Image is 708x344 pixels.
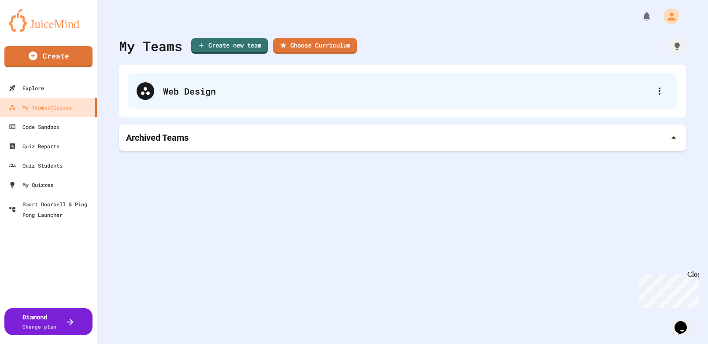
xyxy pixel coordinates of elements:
div: Code Sandbox [9,121,59,132]
a: Create [4,46,93,67]
a: Create new team [191,38,268,54]
div: Chat with us now!Close [4,4,61,56]
div: Quiz Students [9,160,63,171]
p: Archived Teams [126,132,189,144]
div: Explore [9,83,44,93]
a: Choose Curriculum [273,38,357,54]
div: How it works [668,37,686,55]
span: Change plan [22,323,56,330]
div: My Notifications [625,9,654,24]
img: logo-orange.svg [9,9,88,32]
button: DiamondChange plan [4,308,93,335]
div: My Teams/Classes [9,102,72,113]
div: My Quizzes [9,179,53,190]
iframe: chat widget [671,309,699,335]
div: Web Design [163,84,651,98]
div: Web Design [128,73,677,109]
div: My Teams [119,36,182,56]
div: Quiz Reports [9,141,59,151]
iframe: chat widget [635,271,699,308]
div: Smart Doorbell & Ping Pong Launcher [9,199,93,220]
div: My Account [654,6,682,26]
div: Diamond [22,312,56,331]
